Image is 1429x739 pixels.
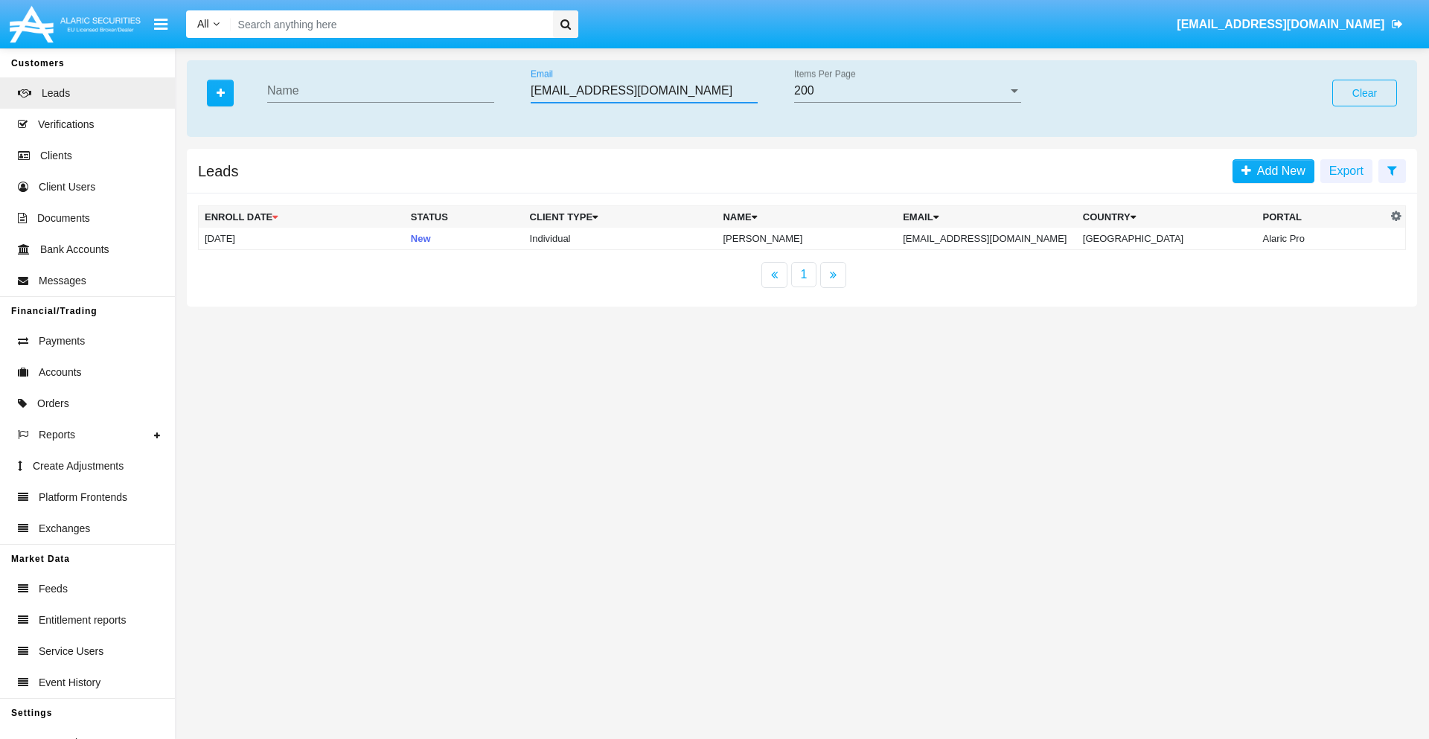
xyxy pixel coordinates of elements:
span: Client Users [39,179,95,195]
a: All [186,16,231,32]
th: Portal [1257,206,1387,228]
span: Messages [39,273,86,289]
span: Feeds [39,581,68,597]
span: Leads [42,86,70,101]
span: Payments [39,333,85,349]
td: [GEOGRAPHIC_DATA] [1077,228,1257,250]
span: Platform Frontends [39,490,127,505]
span: Verifications [38,117,94,132]
td: [DATE] [199,228,405,250]
td: Individual [524,228,717,250]
th: Email [897,206,1077,228]
nav: paginator [187,262,1417,288]
span: Accounts [39,365,82,380]
td: [EMAIL_ADDRESS][DOMAIN_NAME] [897,228,1077,250]
button: Export [1320,159,1372,183]
span: [EMAIL_ADDRESS][DOMAIN_NAME] [1177,18,1384,31]
span: Export [1329,164,1364,177]
input: Search [231,10,548,38]
th: Status [405,206,524,228]
span: Create Adjustments [33,458,124,474]
span: Clients [40,148,72,164]
td: [PERSON_NAME] [717,228,897,250]
img: Logo image [7,2,143,46]
span: Service Users [39,644,103,659]
button: Clear [1332,80,1397,106]
th: Client Type [524,206,717,228]
a: [EMAIL_ADDRESS][DOMAIN_NAME] [1170,4,1410,45]
span: Event History [39,675,100,691]
a: Add New [1233,159,1314,183]
span: Bank Accounts [40,242,109,257]
span: Documents [37,211,90,226]
span: All [197,18,209,30]
th: Enroll Date [199,206,405,228]
td: New [405,228,524,250]
span: 200 [794,84,814,97]
span: Entitlement reports [39,612,127,628]
span: Orders [37,396,69,412]
h5: Leads [198,165,239,177]
span: Add New [1251,164,1305,177]
th: Country [1077,206,1257,228]
td: Alaric Pro [1257,228,1387,250]
span: Exchanges [39,521,90,537]
span: Reports [39,427,75,443]
th: Name [717,206,897,228]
